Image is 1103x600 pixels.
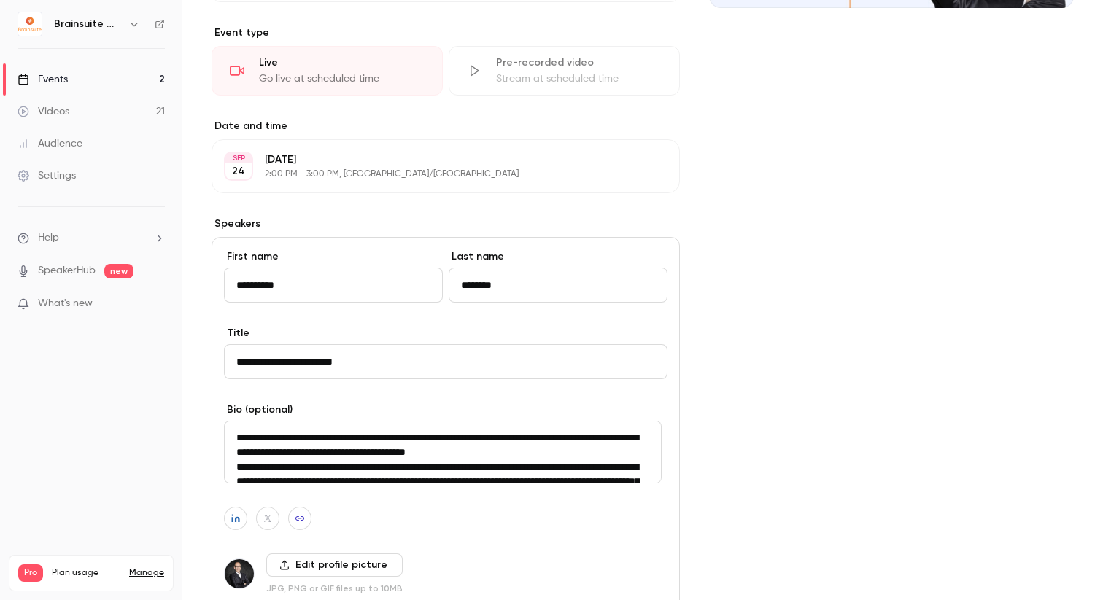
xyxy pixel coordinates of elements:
div: Settings [18,168,76,183]
img: Brainsuite Webinars [18,12,42,36]
div: SEP [225,153,252,163]
label: Title [224,326,667,340]
img: Dr. Martin Scarabis [225,559,254,588]
label: Date and time [212,119,680,133]
label: Bio (optional) [224,402,667,417]
label: Last name [449,249,667,264]
div: Go live at scheduled time [259,71,425,86]
p: 24 [232,164,245,179]
div: Live [259,55,425,70]
div: Events [18,72,68,87]
a: Manage [129,567,164,579]
span: new [104,264,133,278]
div: LiveGo live at scheduled time [212,46,443,96]
div: Pre-recorded videoStream at scheduled time [449,46,680,96]
label: Edit profile picture [266,553,403,577]
p: JPG, PNG or GIF files up to 10MB [266,583,403,594]
p: Event type [212,26,680,40]
div: Pre-recorded video [496,55,662,70]
a: SpeakerHub [38,263,96,278]
span: Plan usage [52,567,120,579]
span: Help [38,230,59,246]
iframe: Noticeable Trigger [147,297,165,311]
li: help-dropdown-opener [18,230,165,246]
p: 2:00 PM - 3:00 PM, [GEOGRAPHIC_DATA]/[GEOGRAPHIC_DATA] [265,168,603,180]
div: Videos [18,104,69,119]
p: [DATE] [265,152,603,167]
span: What's new [38,296,93,311]
div: Audience [18,136,82,151]
label: Speakers [212,217,680,231]
label: First name [224,249,443,264]
div: Stream at scheduled time [496,71,662,86]
span: Pro [18,564,43,582]
h6: Brainsuite Webinars [54,17,123,31]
